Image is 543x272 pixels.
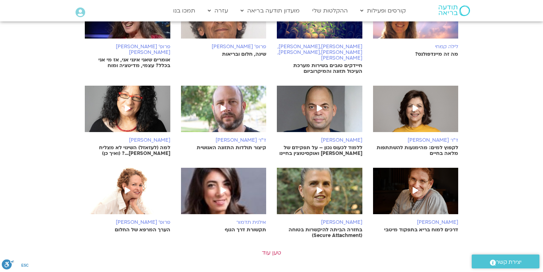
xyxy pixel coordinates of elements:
img: 2%D7%90%D7%99%D7%9C%D7%A0%D7%99%D7%AA-%D7%AA%D7%93%D7%9E%D7%95%D7%A8-1-1.jpg [181,168,267,221]
a: [PERSON_NAME] דרכים למוח בריא בתפקוד מיטבי [373,168,459,233]
p: בחזרה הביתה להיקשרות בטוחה (Secure Attachment) [277,227,362,238]
h6: ד"ר [PERSON_NAME] [373,137,459,143]
h6: לילה קמחי [373,44,459,50]
h6: פרופ' [PERSON_NAME][PERSON_NAME] [85,44,170,55]
p: תקשורת דרך הגוף [181,227,267,233]
a: [PERSON_NAME] ללמוד לכעוס נכון – על תפקידם של [PERSON_NAME] ואוקסיטוצין בחיינו [277,86,362,156]
a: יצירת קשר [472,255,539,268]
p: דרכים למוח בריא בתפקוד מיטבי [373,227,459,233]
a: קורסים ופעילות [357,4,409,17]
img: תודעה בריאה [439,5,470,16]
p: קיצור תולדות התזונה האנושית [181,145,267,151]
p: הערך המרפא של החלום [85,227,170,233]
h6: [PERSON_NAME] [277,137,362,143]
h6: [PERSON_NAME] [85,137,170,143]
img: %D7%90%D7%A0%D7%90%D7%91%D7%9C%D7%94-%D7%A9%D7%A7%D7%93-2.jpeg [373,86,459,139]
p: ללמוד לכעוס נכון – על תפקידם של [PERSON_NAME] ואוקסיטוצין בחיינו [277,145,362,156]
p: למה (לעזאזל) השינוי לא מצליח [PERSON_NAME]…? (ואיך כן) [85,145,170,156]
img: %D7%AA%D7%9E%D7%99%D7%A8-%D7%90%D7%A9%D7%9E%D7%9F-e1601904146928-2.jpg [277,86,362,139]
a: ד"ר [PERSON_NAME] לקפוץ למים: מהימנעות להשתתפות מלאה בחיים [373,86,459,156]
img: arnina_kishtan.jpg [85,86,170,139]
a: עזרה [204,4,232,17]
h6: [PERSON_NAME],[PERSON_NAME],[PERSON_NAME],[PERSON_NAME],[PERSON_NAME] [277,44,362,61]
a: [PERSON_NAME] למה (לעזאזל) השינוי לא מצליח [PERSON_NAME]…? (ואיך כן) [85,86,170,156]
h6: פרופ׳ [PERSON_NAME] [181,44,267,50]
a: מועדון תודעה בריאה [237,4,303,17]
img: %D7%A8%D7%95%D7%AA-%D7%91%D7%9F-%D7%90%D7%A9%D7%A8.jpg [277,168,362,221]
h6: ד"ר [PERSON_NAME] [181,137,267,143]
img: %D7%90%D7%95%D7%A4%D7%99%D7%A8-%D7%A4%D7%95%D7%92%D7%9C-1.jpg [373,168,459,221]
a: [PERSON_NAME] בחזרה הביתה להיקשרות בטוחה (Secure Attachment) [277,168,362,238]
h6: [PERSON_NAME] [373,220,459,225]
img: %D7%A4%D7%A8%D7%95%D7%A4%D7%B3-%D7%A8%D7%95%D7%99%D7%AA-%D7%A8%D7%90%D7%95%D7%A4%D7%9E%D7%9F-1.jpg [85,168,170,221]
a: ד"ר [PERSON_NAME] קיצור תולדות התזונה האנושית [181,86,267,151]
p: אומרים שאני אינני אני, אז מי אני בכלל? עצמי, מדיטציה ומוח [85,57,170,69]
a: פרופ׳ [PERSON_NAME] הערך המרפא של החלום [85,168,170,233]
a: אילנית תדמור תקשורת דרך הגוף [181,168,267,233]
p: לקפוץ למים: מהימנעות להשתתפות מלאה בחיים [373,145,459,156]
p: שינה, חלום ובריאות [181,51,267,57]
h6: [PERSON_NAME] [277,220,362,225]
a: טען עוד [262,249,281,257]
p: חיידקים טובים בשירות מערכת העיכול תזונה והמיקרוביום [277,63,362,74]
p: מה זה מיינדפולנס? [373,51,459,57]
a: תמכו בנו [170,4,199,17]
a: ההקלטות שלי [309,4,351,17]
h6: פרופ׳ [PERSON_NAME] [85,220,170,225]
span: יצירת קשר [496,257,522,267]
img: %D7%90%D7%95%D7%A8%D7%99-%D7%9E%D7%90%D7%99%D7%A8-%D7%A6%D7%99%D7%96%D7%99%D7%A7-1.jpeg [181,86,267,139]
h6: אילנית תדמור [181,220,267,225]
